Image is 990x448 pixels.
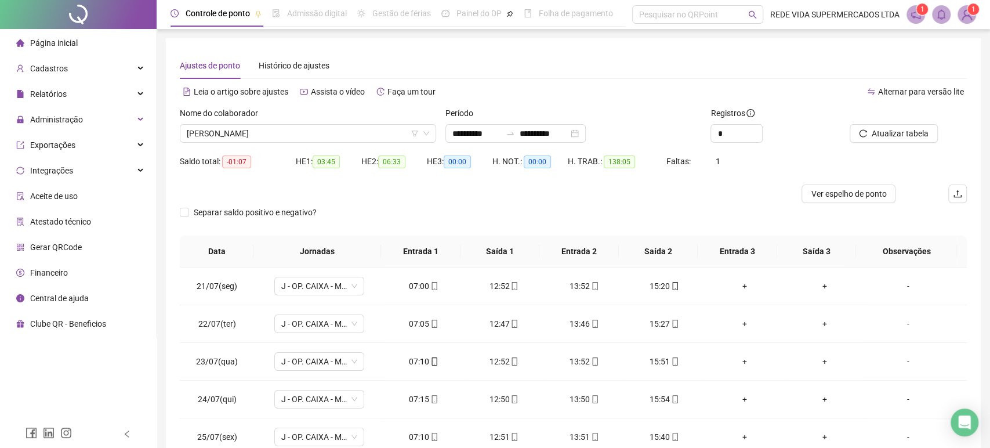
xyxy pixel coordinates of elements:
span: reload [859,129,867,138]
span: mobile [670,357,679,366]
span: J - OP. CAIXA - MANHÃ [281,277,357,295]
span: Atualizar tabela [872,127,929,140]
span: 25/07(sex) [197,432,237,442]
span: Ver espelho de ponto [811,187,886,200]
span: mobile [590,357,599,366]
span: youtube [300,88,308,96]
span: mobile [670,320,679,328]
div: - [874,393,942,406]
div: H. TRAB.: [568,155,666,168]
div: 15:40 [633,431,695,443]
span: J - OP. CAIXA - MANHÃ [281,315,357,333]
div: 13:46 [553,317,615,330]
label: Nome do colaborador [180,107,266,120]
span: 1 [716,157,720,166]
span: 24/07(qui) [198,395,237,404]
span: Ajustes de ponto [180,61,240,70]
div: 15:27 [633,317,695,330]
span: history [376,88,385,96]
div: 07:00 [393,280,455,292]
div: + [714,280,775,292]
th: Entrada 2 [539,236,619,268]
div: + [714,431,775,443]
span: Assista o vídeo [311,87,365,96]
button: Ver espelho de ponto [802,185,895,203]
th: Saída 2 [619,236,698,268]
span: Integrações [30,166,73,175]
span: filter [411,130,418,137]
span: mobile [429,395,438,403]
span: info-circle [16,294,24,302]
th: Data [180,236,253,268]
span: 00:00 [444,156,471,168]
span: 22/07(ter) [198,319,236,328]
span: file [16,90,24,98]
div: 07:05 [393,317,455,330]
span: Alternar para versão lite [878,87,964,96]
span: swap-right [506,129,515,138]
span: mobile [509,357,518,366]
span: facebook [26,427,37,439]
span: mobile [670,282,679,290]
span: solution [16,218,24,226]
span: mobile [429,282,438,290]
div: 07:15 [393,393,455,406]
span: file-done [272,9,280,17]
span: mobile [509,282,518,290]
span: search [748,10,757,19]
span: pushpin [506,10,513,17]
span: mobile [509,433,518,441]
span: mobile [429,320,438,328]
span: Gerar QRCode [30,243,82,252]
span: mobile [590,395,599,403]
div: 07:10 [393,355,455,368]
span: 06:33 [378,156,405,168]
span: 138:05 [604,156,635,168]
span: Central de ajuda [30,294,89,303]
span: left [123,430,131,438]
span: Histórico de ajustes [259,61,329,70]
div: + [794,317,855,330]
span: 1 [971,5,976,13]
div: - [874,280,942,292]
span: Página inicial [30,38,78,48]
span: lock [16,115,24,124]
div: + [794,393,855,406]
span: J - OP. CAIXA - MANHÃ [281,391,357,408]
span: home [16,39,24,47]
span: info-circle [746,109,755,117]
th: Saída 3 [777,236,857,268]
div: - [874,317,942,330]
div: HE 3: [427,155,492,168]
div: + [714,393,775,406]
span: sun [357,9,365,17]
th: Jornadas [253,236,381,268]
span: to [506,129,515,138]
span: Atestado técnico [30,217,91,226]
label: Período [445,107,481,120]
span: pushpin [255,10,262,17]
sup: Atualize o seu contato no menu Meus Dados [967,3,979,15]
span: mobile [590,320,599,328]
span: Clube QR - Beneficios [30,319,106,328]
div: Open Intercom Messenger [951,409,978,436]
th: Entrada 3 [698,236,777,268]
div: H. NOT.: [492,155,568,168]
sup: 1 [916,3,928,15]
div: HE 2: [361,155,427,168]
span: Observações [865,245,948,258]
span: gift [16,320,24,328]
span: upload [953,189,962,198]
span: user-add [16,64,24,73]
span: dashboard [441,9,449,17]
span: swap [867,88,875,96]
span: 00:00 [524,156,551,168]
span: Exportações [30,140,75,150]
span: 03:45 [313,156,340,168]
span: Financeiro [30,268,68,277]
span: mobile [509,320,518,328]
span: Admissão digital [287,9,347,18]
span: mobile [590,282,599,290]
span: dollar [16,269,24,277]
span: book [524,9,532,17]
